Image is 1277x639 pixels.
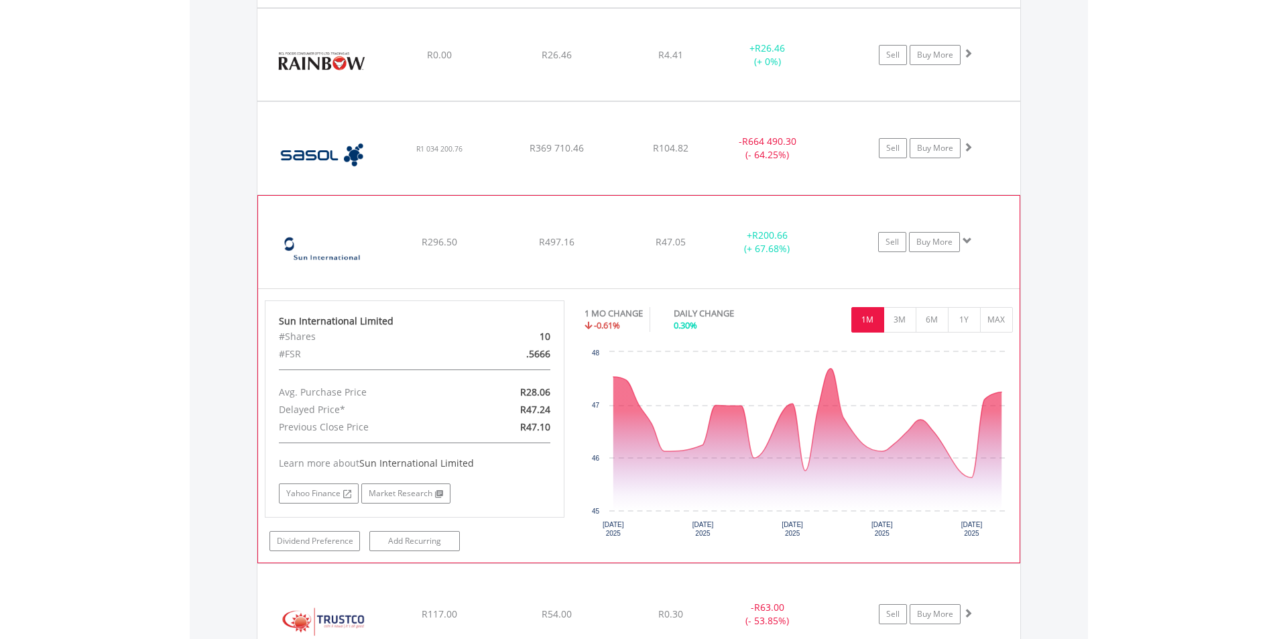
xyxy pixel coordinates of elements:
span: R47.10 [520,420,550,433]
div: 1 MO CHANGE [585,307,643,320]
div: 10 [463,328,560,345]
text: 47 [592,402,600,409]
div: Delayed Price* [269,401,463,418]
div: Sun International Limited [279,314,551,328]
span: R63.00 [754,601,784,614]
text: [DATE] 2025 [871,521,893,537]
span: R104.82 [653,141,688,154]
a: Sell [879,604,907,624]
span: R200.66 [752,229,788,241]
span: R369 710.46 [530,141,584,154]
img: EQU.ZA.SUI.png [265,213,380,285]
span: -0.61% [594,319,620,331]
text: 48 [592,349,600,357]
div: DAILY CHANGE [674,307,781,320]
div: #FSR [269,345,463,363]
a: Add Recurring [369,531,460,551]
button: MAX [980,307,1013,333]
span: R28.06 [520,386,550,398]
div: Chart. Highcharts interactive chart. [585,345,1013,546]
a: Sell [879,45,907,65]
text: 45 [592,508,600,515]
text: [DATE] 2025 [961,521,983,537]
a: Buy More [910,604,961,624]
span: R4.41 [658,48,683,61]
span: R26.46 [755,42,785,54]
span: R47.24 [520,403,550,416]
span: R47.05 [656,235,686,248]
div: Avg. Purchase Price [269,384,463,401]
a: Buy More [909,232,960,252]
button: 1M [851,307,884,333]
button: 3M [884,307,916,333]
a: Buy More [910,45,961,65]
div: #Shares [269,328,463,345]
span: R0.30 [658,607,683,620]
text: [DATE] 2025 [692,521,714,537]
span: R117.00 [422,607,457,620]
a: Sell [878,232,906,252]
span: R497.16 [539,235,574,248]
a: Market Research [361,483,450,504]
div: Learn more about [279,457,551,470]
span: R26.46 [542,48,572,61]
div: + (+ 0%) [717,42,818,68]
span: R664 490.30 [742,135,796,148]
a: Yahoo Finance [279,483,359,504]
div: + (+ 67.68%) [717,229,817,255]
div: .5666 [463,345,560,363]
text: [DATE] 2025 [603,521,624,537]
span: R0.00 [427,48,452,61]
div: - (- 53.85%) [717,601,818,628]
svg: Interactive chart [585,345,1012,546]
a: Dividend Preference [269,531,360,551]
text: [DATE] 2025 [782,521,803,537]
button: 6M [916,307,949,333]
span: R1 034 200.76 [416,144,463,154]
div: Previous Close Price [269,418,463,436]
a: Buy More [910,138,961,158]
span: 0.30% [674,319,697,331]
img: EQU.ZA.SOL.png [264,119,379,191]
div: - (- 64.25%) [717,135,818,162]
span: R54.00 [542,607,572,620]
text: 46 [592,455,600,462]
span: R296.50 [422,235,457,248]
img: EQU.ZA.RBO.png [264,25,379,97]
a: Sell [879,138,907,158]
button: 1Y [948,307,981,333]
span: Sun International Limited [359,457,474,469]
